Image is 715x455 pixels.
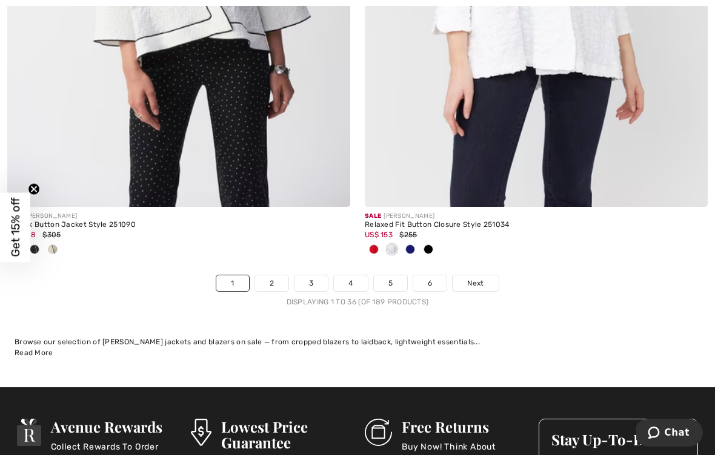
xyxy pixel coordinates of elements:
span: Read More [15,349,53,357]
h3: Stay Up-To-Date [551,431,685,447]
img: Free Returns [365,419,392,446]
a: 5 [374,275,407,291]
span: $255 [399,231,417,239]
span: $305 [42,231,61,239]
a: 4 [334,275,367,291]
h3: Free Returns [402,419,524,434]
button: Close teaser [28,183,40,195]
a: 6 [413,275,447,291]
div: Midnight Blue [401,240,419,260]
div: Black [419,240,437,260]
a: 1 [216,275,248,291]
div: [PERSON_NAME] [365,212,708,221]
a: 2 [255,275,288,291]
div: Vanilla 30 [383,240,401,260]
span: Next [467,278,484,289]
div: Relaxed Fit Button Closure Style 251034 [365,221,708,229]
h3: Avenue Rewards [51,419,176,434]
img: Lowest Price Guarantee [191,419,211,446]
span: Sale [365,212,381,220]
a: Next [453,275,498,291]
span: Get 15% off [8,198,22,257]
span: US$ 153 [365,231,393,239]
h3: Lowest Price Guarantee [221,419,350,450]
div: Moonstone/black [44,240,62,260]
div: [PERSON_NAME] [7,212,350,221]
a: 3 [294,275,328,291]
div: Browse our selection of [PERSON_NAME] jackets and blazers on sale — from cropped blazers to laidb... [15,336,700,347]
iframe: Opens a widget where you can chat to one of our agents [636,419,703,449]
img: Avenue Rewards [17,419,41,446]
div: V-neck Button Jacket Style 251090 [7,221,350,229]
div: Black/White [25,240,44,260]
div: Radiant red [365,240,383,260]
